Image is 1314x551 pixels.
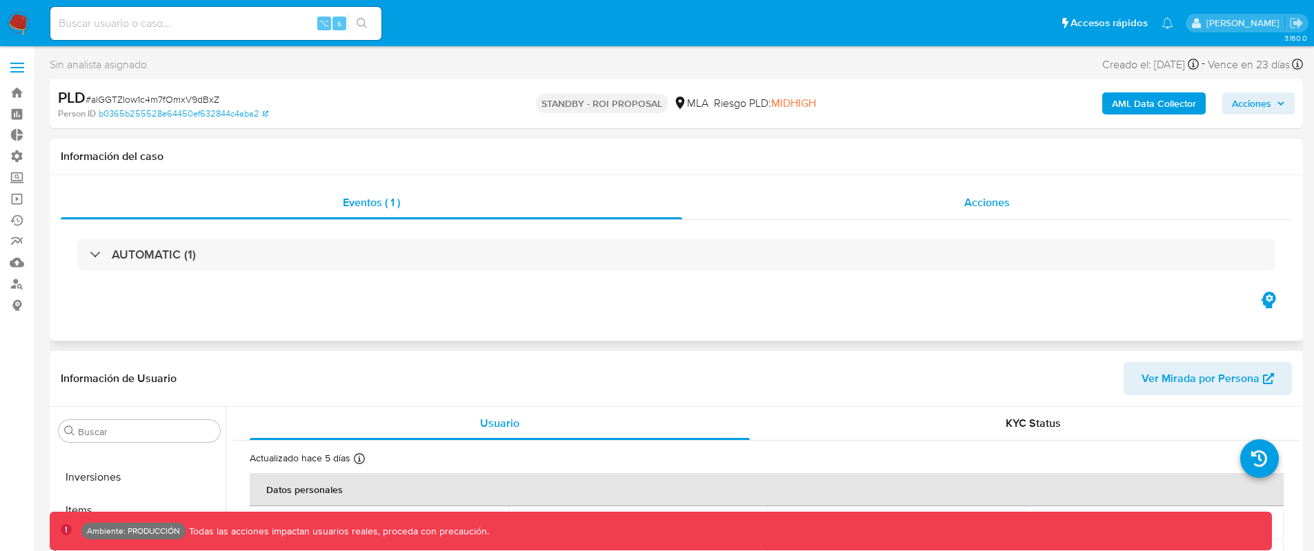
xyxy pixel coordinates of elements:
[1112,92,1196,114] b: AML Data Collector
[319,17,329,30] span: ⌥
[86,92,219,106] span: # alGGTZIow1c4m7fOmxV9dBxZ
[348,14,376,33] button: search-icon
[78,425,215,438] input: Buscar
[50,14,381,32] input: Buscar usuario o caso...
[480,415,519,431] span: Usuario
[1124,362,1292,395] button: Ver Mirada por Persona
[87,528,180,534] p: Ambiente: PRODUCCIÓN
[536,94,668,113] p: STANDBY - ROI PROPOSAL
[1102,92,1206,114] button: AML Data Collector
[53,494,226,527] button: Items
[1071,16,1148,30] span: Accesos rápidos
[1006,415,1061,431] span: KYC Status
[58,108,96,120] b: Person ID
[343,194,400,210] span: Eventos ( 1 )
[1162,17,1173,29] a: Notificaciones
[99,108,268,120] a: b0365b255528e64450ef632844c4aba2
[250,473,1284,506] th: Datos personales
[1222,92,1295,114] button: Acciones
[1206,17,1284,30] p: omar.guzman@mercadolibre.com.co
[964,194,1010,210] span: Acciones
[53,461,226,494] button: Inversiones
[771,95,816,111] span: MIDHIGH
[1202,55,1205,74] span: -
[1208,57,1290,72] span: Vence en 23 días
[64,425,75,437] button: Buscar
[186,525,489,538] p: Todas las acciones impactan usuarios reales, proceda con precaución.
[58,86,86,108] b: PLD
[50,57,147,72] span: Sin analista asignado
[250,452,350,465] p: Actualizado hace 5 días
[112,247,196,262] h3: AUTOMATIC (1)
[1142,362,1260,395] span: Ver Mirada por Persona
[61,150,1292,163] h1: Información del caso
[673,96,708,111] div: MLA
[337,17,341,30] span: s
[1102,55,1199,74] div: Creado el: [DATE]
[714,96,816,111] span: Riesgo PLD:
[77,239,1275,270] div: AUTOMATIC (1)
[1289,16,1304,30] a: Salir
[61,372,177,385] h1: Información de Usuario
[1232,92,1271,114] span: Acciones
